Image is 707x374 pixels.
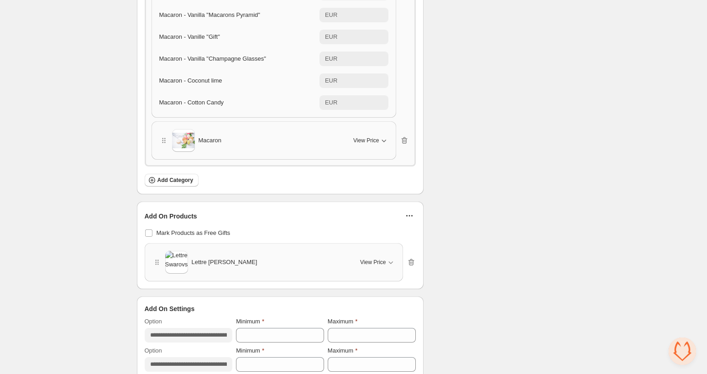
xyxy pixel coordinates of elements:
[145,174,199,187] button: Add Category
[192,258,257,267] span: Lettre [PERSON_NAME]
[348,133,393,148] button: View Price
[236,346,264,355] label: Minimum
[325,98,337,107] div: EUR
[360,259,386,266] span: View Price
[325,32,337,42] div: EUR
[325,10,337,20] div: EUR
[159,11,260,18] span: Macaron - Vanilla "Macarons Pyramid"
[172,133,195,148] img: Macaron
[325,54,337,63] div: EUR
[199,136,222,145] span: Macaron
[157,229,230,236] span: Mark Products as Free Gifts
[159,99,224,106] span: Macaron - Cotton Candy
[328,317,357,326] label: Maximum
[145,346,162,355] label: Option
[159,55,266,62] span: Macaron - Vanilla "Champagne Glasses"
[165,251,188,274] img: Lettre Swarovski
[159,33,220,40] span: Macaron - Vanille "Gift"
[328,346,357,355] label: Maximum
[159,77,222,84] span: Macaron - Coconut lime
[145,304,195,313] span: Add On Settings
[669,338,696,365] div: Open chat
[157,177,194,184] span: Add Category
[353,137,379,144] span: View Price
[355,255,400,270] button: View Price
[236,317,264,326] label: Minimum
[145,212,197,221] span: Add On Products
[325,76,337,85] div: EUR
[145,317,162,326] label: Option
